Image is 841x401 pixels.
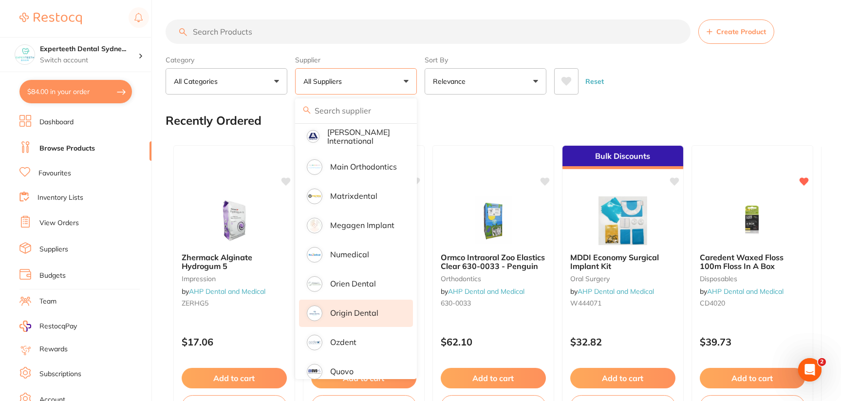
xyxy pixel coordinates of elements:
[166,56,287,64] label: Category
[700,253,805,271] b: Caredent Waxed Floss 100m Floss In A Box
[721,196,784,245] img: Caredent Waxed Floss 100m Floss In A Box
[19,80,132,103] button: $84.00 in your order
[570,275,675,283] small: oral surgery
[433,76,469,86] p: Relevance
[37,193,83,203] a: Inventory Lists
[166,19,691,44] input: Search Products
[441,299,546,307] small: 630-0033
[591,196,654,245] img: MDDI Economy Surgical Implant Kit
[425,56,546,64] label: Sort By
[570,336,675,347] p: $32.82
[166,114,262,128] h2: Recently Ordered
[15,45,35,64] img: Experteeth Dental Sydney CBD
[425,68,546,95] button: Relevance
[19,13,82,24] img: Restocq Logo
[19,321,31,332] img: RestocqPay
[174,76,222,86] p: All Categories
[330,191,377,200] p: Matrixdental
[308,336,321,349] img: Ozdent
[330,367,354,376] p: Quovo
[308,307,321,320] img: Origin Dental
[308,219,321,232] img: Megagen Implant
[700,336,805,347] p: $39.73
[203,196,266,245] img: Zhermack Alginate Hydrogum 5
[441,368,546,388] button: Add to cart
[582,68,607,95] button: Reset
[330,221,394,229] p: Megagen Implant
[327,128,399,146] p: [PERSON_NAME] International
[441,275,546,283] small: orthodontics
[462,196,525,245] img: Ormco Intraoral Zoo Elastics Clear 630-0033 - Penguin
[303,76,346,86] p: All Suppliers
[182,253,287,271] b: Zhermack Alginate Hydrogum 5
[330,279,376,288] p: Orien dental
[308,248,321,261] img: Numedical
[700,299,805,307] small: CD4020
[308,365,321,378] img: Quovo
[39,344,68,354] a: Rewards
[441,253,546,271] b: Ormco Intraoral Zoo Elastics Clear 630-0033 - Penguin
[448,287,524,296] a: AHP Dental and Medical
[707,287,784,296] a: AHP Dental and Medical
[189,287,265,296] a: AHP Dental and Medical
[308,190,321,203] img: Matrixdental
[166,68,287,95] button: All Categories
[40,56,138,65] p: Switch account
[330,338,356,346] p: Ozdent
[295,56,417,64] label: Supplier
[182,336,287,347] p: $17.06
[330,250,369,259] p: Numedical
[441,287,524,296] span: by
[295,68,417,95] button: All Suppliers
[700,287,784,296] span: by
[182,287,265,296] span: by
[330,308,378,317] p: Origin Dental
[716,28,766,36] span: Create Product
[19,321,77,332] a: RestocqPay
[19,7,82,30] a: Restocq Logo
[39,271,66,281] a: Budgets
[818,358,826,366] span: 2
[570,253,675,271] b: MDDI Economy Surgical Implant Kit
[570,287,654,296] span: by
[308,278,321,290] img: Orien dental
[308,161,321,173] img: Main Orthodontics
[39,117,74,127] a: Dashboard
[330,162,397,171] p: Main Orthodontics
[38,169,71,178] a: Favourites
[39,218,79,228] a: View Orders
[798,358,822,382] iframe: Intercom live chat
[39,297,56,306] a: Team
[308,132,318,141] img: Livingstone International
[182,275,287,283] small: impression
[562,146,683,169] div: Bulk Discounts
[39,245,68,254] a: Suppliers
[700,275,805,283] small: disposables
[570,368,675,388] button: Add to cart
[39,369,81,379] a: Subscriptions
[182,299,287,307] small: ZERHG5
[570,299,675,307] small: W444071
[295,98,417,123] input: Search supplier
[182,368,287,388] button: Add to cart
[698,19,774,44] button: Create Product
[40,44,138,54] h4: Experteeth Dental Sydney CBD
[39,322,77,331] span: RestocqPay
[441,336,546,347] p: $62.10
[39,144,95,153] a: Browse Products
[578,287,654,296] a: AHP Dental and Medical
[700,368,805,388] button: Add to cart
